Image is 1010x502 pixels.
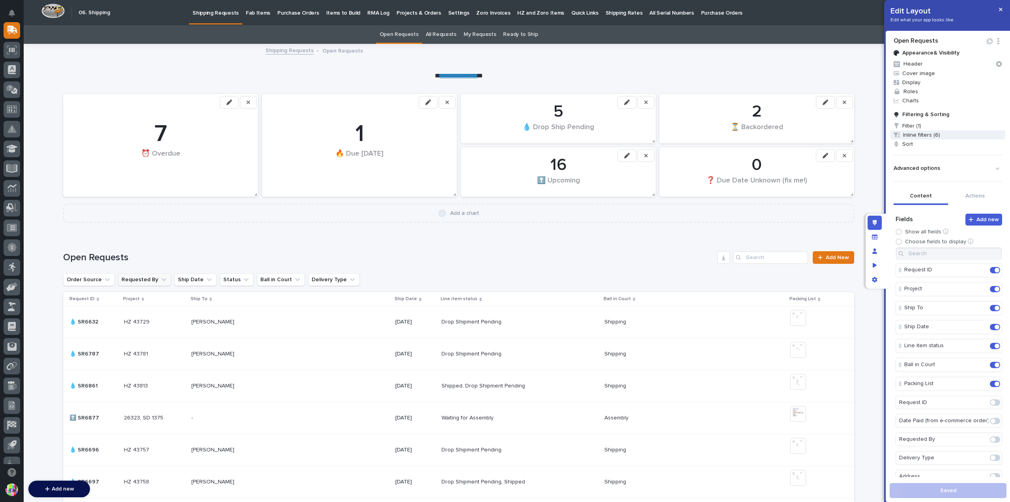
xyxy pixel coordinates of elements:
p: 💧 SR6787 [69,349,101,357]
p: [DATE] [395,319,435,325]
div: We're available if you need us! [36,96,108,102]
p: Shipping [604,477,628,485]
a: Open Requests [380,25,419,44]
a: Ready to Ship [503,25,538,44]
div: ⬆️ Upcoming [474,176,642,192]
button: Ball in Court [257,273,305,286]
p: Appearance & Visibility [902,50,959,56]
p: HZ 43781 [124,349,150,357]
input: Search [896,247,1002,260]
p: Welcome 👋 [8,31,144,44]
span: • [65,156,68,162]
p: [DATE] [395,383,435,389]
p: Assembly [604,413,630,421]
a: 📖Help Docs [5,186,46,200]
p: Drop Shipment Pending [441,349,503,357]
div: 0 [673,155,841,175]
div: Manage fields and data [868,230,882,244]
button: Saved [890,483,1006,498]
p: Choose fields to display [905,239,966,245]
tr: 💧 SR6632💧 SR6632 HZ 43729HZ 43729 [PERSON_NAME][PERSON_NAME] [DATE]Drop Shipment PendingDrop Ship... [63,306,854,338]
span: Add New [826,255,849,260]
img: 1736555164131-43832dd5-751b-4058-ba23-39d91318e5a0 [16,156,22,163]
button: Start new chat [134,90,144,100]
p: Show all fields [905,229,941,235]
span: Roles [890,87,1005,96]
p: Ship Date [395,295,417,303]
p: [DATE] [395,415,435,421]
p: Advanced options [894,165,940,172]
div: ⏰ Overdue [77,149,245,174]
p: Project [904,282,988,295]
p: Ball in Court [904,358,988,371]
div: Search [733,251,808,264]
p: Open Requests [322,46,363,55]
tr: 💧 SR6787💧 SR6787 HZ 43781HZ 43781 [PERSON_NAME][PERSON_NAME] [DATE]Drop Shipment PendingDrop Ship... [63,338,854,370]
p: ⬆️ SR6877 [69,413,101,421]
p: Line item status [441,295,477,303]
span: • [65,135,68,141]
span: Pylon [79,208,95,214]
img: 4614488137333_bcb353cd0bb836b1afe7_72.png [17,88,31,102]
span: Inline filters (6) [890,130,1005,139]
h2: Open Requests [894,37,986,45]
p: 💧 SR6632 [69,317,100,325]
div: Edit layout [868,216,882,230]
p: HZ 43757 [124,445,151,453]
button: Delivery Type [308,273,360,286]
p: Request ID [69,295,95,303]
img: Stacker [8,8,24,23]
tr: 💧 SR6697💧 SR6697 HZ 43758HZ 43758 [PERSON_NAME][PERSON_NAME] [DATE]Drop Shipment Pending, Shipped... [63,466,854,498]
p: Line item status [904,339,988,352]
p: 💧 SR6861 [69,381,99,389]
div: 🔥 Due [DATE] [275,149,443,174]
p: Ball in Court [604,295,631,303]
div: Preview as [868,258,882,273]
p: [DATE] [395,479,435,485]
p: Ship Date [904,320,988,333]
span: Filter (1) [890,121,1005,130]
button: Content [894,188,948,205]
a: All Requests [426,25,456,44]
p: Shipped, Drop Shipment Pending [441,381,527,389]
p: Delivery Type [899,451,988,464]
p: Edit what your app looks like. [890,17,955,23]
button: Notifications [4,5,20,21]
button: Order Source [63,273,115,286]
button: See all [122,113,144,123]
span: Open Requests [63,252,129,263]
img: 1736555164131-43832dd5-751b-4058-ba23-39d91318e5a0 [16,135,22,141]
div: Add a chart [450,210,479,217]
span: Sort [890,139,1005,149]
tr: ⬆️ SR6877⬆️ SR6877 26323, SD 137526323, SD 1375 -- [DATE]Waiting for AssemblyWaiting for Assembly... [63,402,854,434]
p: Address [899,470,988,483]
button: Ship Date [174,273,217,286]
div: Ship ToEdit [896,301,1002,315]
p: HZ 43813 [124,381,150,389]
div: 2 [673,102,841,122]
button: Add new [965,214,1002,226]
button: Header [890,59,1005,69]
div: Notifications [10,9,20,22]
div: App settings [868,273,882,287]
span: Onboarding Call [57,189,101,197]
p: Shipping [604,381,628,389]
p: 💧 SR6697 [69,477,101,485]
div: Past conversations [8,115,53,121]
div: Ball in CourtEdit [896,358,1002,372]
div: Request IDEdit [896,263,1002,277]
div: Manage users [868,244,882,258]
p: Shipping [604,317,628,325]
span: Add new [976,216,999,223]
span: Charts [890,96,1005,105]
button: Open support chat [4,464,20,481]
p: Edit Layout [890,6,955,16]
button: Actions [948,188,1003,205]
div: 16 [474,155,642,175]
p: Request ID [899,396,988,409]
button: users-avatar [4,481,20,498]
div: Ship DateEdit [896,320,1002,334]
p: [PERSON_NAME] [191,381,236,389]
p: Drop Shipment Pending [441,445,503,453]
p: Ship To [904,301,988,314]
